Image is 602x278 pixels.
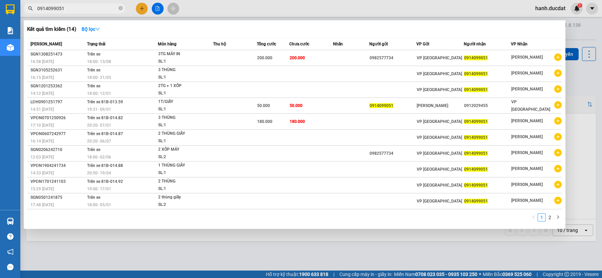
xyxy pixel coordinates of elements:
span: 14:33 [DATE] [30,171,54,175]
span: VP [GEOGRAPHIC_DATA] [417,167,462,172]
span: VP [GEOGRAPHIC_DATA] [417,135,462,140]
span: message [7,264,14,270]
span: 0914099051 [464,135,488,140]
span: 0914099051 [464,71,488,76]
span: Trên xe 81B-014.88 [87,163,123,168]
span: 18:00 - 05/01 [87,202,111,207]
span: 18:00 - 12/01 [87,91,111,96]
span: [PERSON_NAME] [417,103,448,108]
span: 20:20 - 07/01 [87,123,111,128]
span: Trên xe 81B-013.59 [87,100,123,104]
div: SL: 1 [158,74,209,81]
span: 20:20 - 06/07 [87,139,111,144]
span: plus-circle [554,197,562,204]
div: LĐH0901251797 [30,99,85,106]
div: 2 THÙNG [158,178,209,185]
div: SL: 1 [158,122,209,129]
div: SGN0206242710 [30,146,85,153]
span: plus-circle [554,85,562,93]
span: down [95,27,100,31]
span: notification [7,249,14,255]
div: 2TG + 1 XỐP [158,82,209,90]
span: VP Gửi [416,42,429,46]
span: 200.000 [257,56,272,60]
span: plus-circle [554,165,562,172]
span: Trên xe [87,84,100,88]
span: 50.000 [257,103,270,108]
span: search [28,6,33,11]
div: 0982577734 [370,55,416,62]
div: VPĐN1701241103 [30,178,85,185]
span: VP [GEOGRAPHIC_DATA] [417,183,462,188]
span: VP [GEOGRAPHIC_DATA] [511,100,550,112]
span: plus-circle [554,133,562,141]
div: 1 THÙNG GIẤY [158,162,209,169]
span: left [532,215,536,219]
div: SL: 1 [158,106,209,113]
span: 0914099051 [370,103,393,108]
span: Trên xe 81B-014.87 [87,131,123,136]
span: 17:10 [DATE] [30,123,54,128]
div: VPĐN1904241734 [30,162,85,169]
span: VP [GEOGRAPHIC_DATA] [417,199,462,204]
span: VP [GEOGRAPHIC_DATA] [417,87,462,92]
span: Tổng cước [257,42,276,46]
div: SL: 1 [158,90,209,97]
span: 200.000 [290,56,305,60]
span: Nhãn [333,42,343,46]
span: VP [GEOGRAPHIC_DATA] [417,56,462,60]
span: Trên xe [87,52,100,57]
span: [PERSON_NAME] [511,119,543,123]
span: 16:15 [DATE] [30,75,54,80]
span: Món hàng [158,42,177,46]
span: 16:14 [DATE] [30,139,54,144]
span: Người gửi [369,42,388,46]
span: 0914099051 [464,167,488,172]
div: VPĐN0701250926 [30,114,85,122]
span: Trên xe 81B-014.92 [87,179,123,184]
span: Người nhận [464,42,486,46]
div: 0912029455 [464,102,511,109]
span: 17:48 [DATE] [30,202,54,207]
div: SL: 2 [158,201,209,209]
span: 19:31 - 09/01 [87,107,111,112]
span: 12:03 [DATE] [30,155,54,159]
li: Next Page [554,213,562,221]
div: 2 THÙNG GIẤY [158,130,209,137]
span: [PERSON_NAME] [511,150,543,155]
span: plus-circle [554,149,562,156]
span: 0914099051 [464,199,488,204]
h3: Kết quả tìm kiếm ( 14 ) [27,26,76,33]
input: Tìm tên, số ĐT hoặc mã đơn [37,5,117,12]
button: Bộ lọcdown [76,24,105,35]
div: SGN3105252631 [30,67,85,74]
span: [PERSON_NAME] [511,134,543,139]
img: warehouse-icon [7,44,14,51]
img: solution-icon [7,27,14,34]
span: 14:12 [DATE] [30,91,54,96]
div: 2 XỐP MÁY [158,146,209,153]
span: Trên xe [87,68,100,72]
span: [PERSON_NAME] [30,42,62,46]
span: close-circle [119,6,123,10]
div: SGN1308251473 [30,51,85,58]
button: right [554,213,562,221]
span: 0914099051 [464,56,488,60]
div: SGN1201253362 [30,83,85,90]
a: 2 [546,214,554,221]
span: Trên xe 81B-014.82 [87,115,123,120]
div: 2 thùng giấy [158,194,209,201]
span: [PERSON_NAME] [511,166,543,171]
li: 2 [546,213,554,221]
span: 50.000 [290,103,303,108]
div: SL: 1 [158,58,209,65]
span: Thu hộ [213,42,226,46]
span: Chưa cước [289,42,309,46]
span: VP [GEOGRAPHIC_DATA] [417,71,462,76]
div: SL: 1 [158,137,209,145]
span: 18:00 - 13/08 [87,59,111,64]
span: [PERSON_NAME] [511,182,543,187]
span: Trên xe [87,195,100,200]
span: plus-circle [554,181,562,188]
span: 18:00 - 02/06 [87,155,111,159]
